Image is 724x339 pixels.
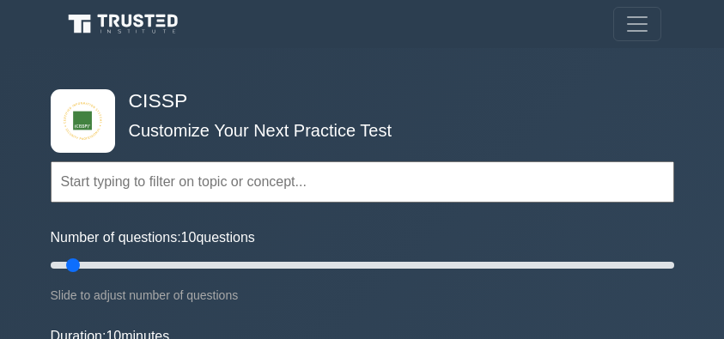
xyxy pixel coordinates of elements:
[122,89,590,113] h4: CISSP
[613,7,661,41] button: Toggle navigation
[181,230,197,245] span: 10
[51,285,674,306] div: Slide to adjust number of questions
[51,227,255,248] label: Number of questions: questions
[51,161,674,203] input: Start typing to filter on topic or concept...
